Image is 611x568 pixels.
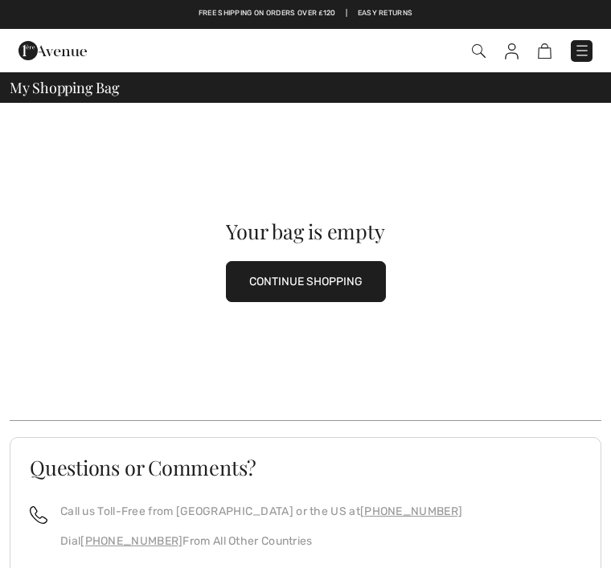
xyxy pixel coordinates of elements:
[199,8,336,19] a: Free shipping on orders over ₤120
[39,221,572,241] div: Your bag is empty
[505,43,519,59] img: My Info
[538,43,552,59] img: Shopping Bag
[60,503,462,520] p: Call us Toll-Free from [GEOGRAPHIC_DATA] or the US at
[60,533,462,550] p: Dial From All Other Countries
[574,43,590,59] img: Menu
[30,457,581,477] h3: Questions or Comments?
[358,8,413,19] a: Easy Returns
[472,44,486,58] img: Search
[10,80,120,95] span: My Shopping Bag
[30,506,47,524] img: call
[346,8,347,19] span: |
[18,35,87,67] img: 1ère Avenue
[80,534,182,548] a: [PHONE_NUMBER]
[360,505,462,518] a: [PHONE_NUMBER]
[226,261,386,302] button: CONTINUE SHOPPING
[18,43,87,57] a: 1ère Avenue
